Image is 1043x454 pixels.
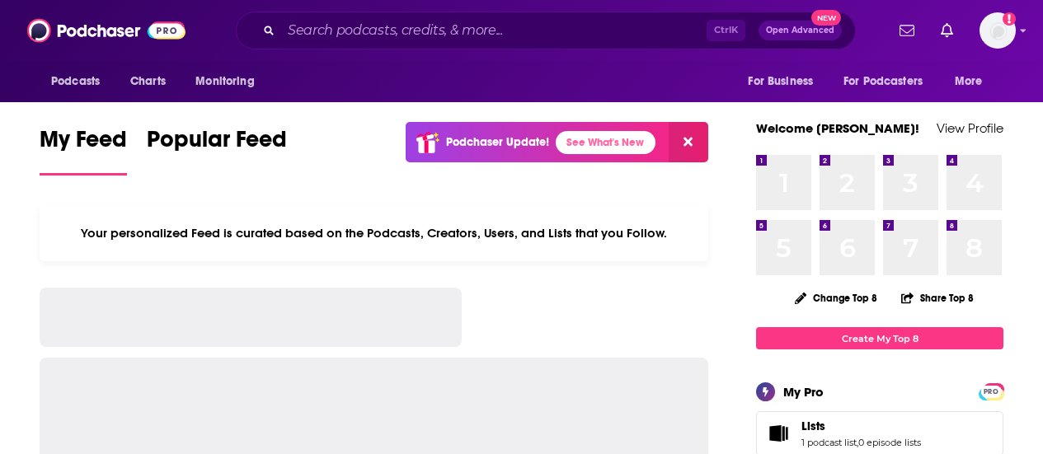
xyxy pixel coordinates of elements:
a: 1 podcast list [801,437,857,448]
a: Popular Feed [147,125,287,176]
input: Search podcasts, credits, & more... [281,17,707,44]
button: open menu [736,66,834,97]
span: More [955,70,983,93]
span: My Feed [40,125,127,163]
img: User Profile [980,12,1016,49]
div: Search podcasts, credits, & more... [236,12,856,49]
img: Podchaser - Follow, Share and Rate Podcasts [27,15,186,46]
span: Podcasts [51,70,100,93]
span: , [857,437,858,448]
button: Change Top 8 [785,288,887,308]
button: Open AdvancedNew [759,21,842,40]
button: open menu [40,66,121,97]
button: open menu [833,66,947,97]
span: Monitoring [195,70,254,93]
span: Ctrl K [707,20,745,41]
a: View Profile [937,120,1003,136]
a: Lists [762,422,795,445]
button: Show profile menu [980,12,1016,49]
p: Podchaser Update! [446,135,549,149]
span: Logged in as mdekoning [980,12,1016,49]
span: For Podcasters [843,70,923,93]
div: Your personalized Feed is curated based on the Podcasts, Creators, Users, and Lists that you Follow. [40,205,708,261]
span: For Business [748,70,813,93]
a: Show notifications dropdown [934,16,960,44]
a: Show notifications dropdown [893,16,921,44]
span: Lists [801,419,825,433]
div: My Pro [783,384,824,400]
a: PRO [981,385,1001,397]
span: Charts [130,70,166,93]
a: 0 episode lists [858,437,921,448]
a: Lists [801,419,921,433]
span: New [811,10,841,26]
span: PRO [981,386,1001,398]
svg: Add a profile image [1003,12,1016,26]
a: See What's New [556,131,655,154]
a: My Feed [40,125,127,176]
span: Popular Feed [147,125,287,163]
button: Share Top 8 [900,282,975,314]
span: Open Advanced [766,26,834,35]
a: Create My Top 8 [756,327,1003,349]
button: open menu [943,66,1003,97]
button: open menu [184,66,275,97]
a: Welcome [PERSON_NAME]! [756,120,919,136]
a: Charts [120,66,176,97]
